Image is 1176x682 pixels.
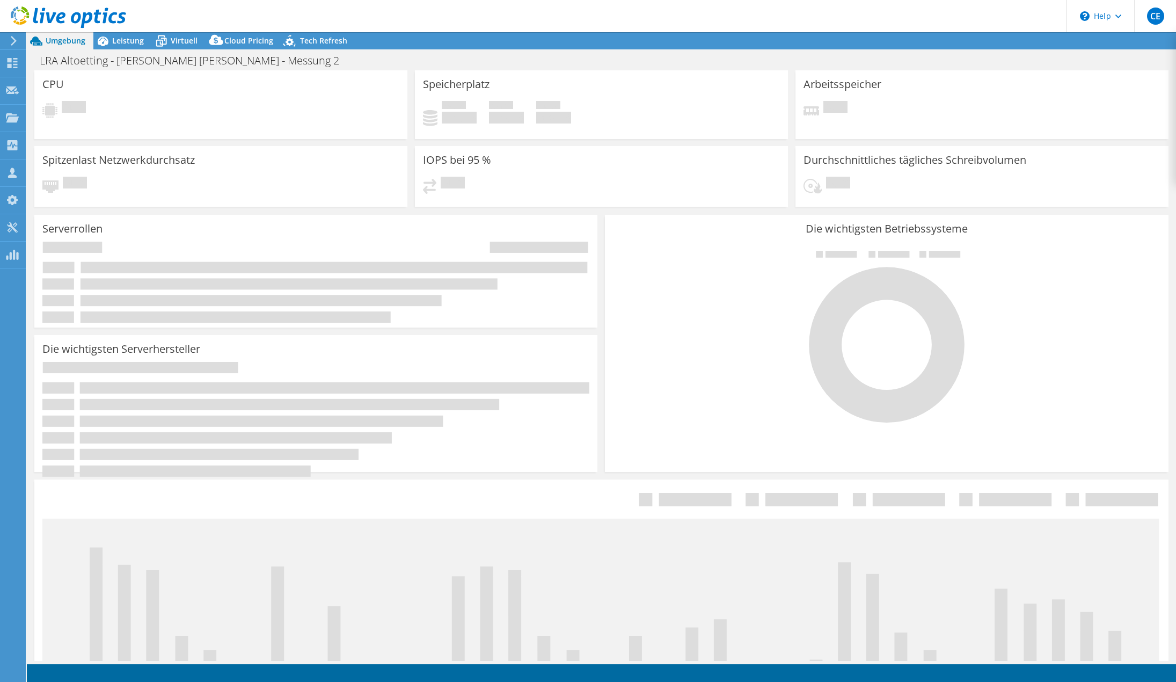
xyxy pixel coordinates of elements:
[1080,11,1090,21] svg: \n
[224,35,273,46] span: Cloud Pricing
[804,78,881,90] h3: Arbeitsspeicher
[489,101,513,112] span: Verfügbar
[300,35,347,46] span: Tech Refresh
[442,101,466,112] span: Belegt
[42,223,103,235] h3: Serverrollen
[63,177,87,191] span: Ausstehend
[62,101,86,115] span: Ausstehend
[46,35,85,46] span: Umgebung
[42,154,195,166] h3: Spitzenlast Netzwerkdurchsatz
[1147,8,1164,25] span: CE
[171,35,198,46] span: Virtuell
[442,112,477,124] h4: 0 GiB
[112,35,144,46] span: Leistung
[613,223,1160,235] h3: Die wichtigsten Betriebssysteme
[423,154,491,166] h3: IOPS bei 95 %
[823,101,848,115] span: Ausstehend
[423,78,490,90] h3: Speicherplatz
[536,101,560,112] span: Insgesamt
[441,177,465,191] span: Ausstehend
[536,112,571,124] h4: 0 GiB
[804,154,1026,166] h3: Durchschnittliches tägliches Schreibvolumen
[826,177,850,191] span: Ausstehend
[42,78,64,90] h3: CPU
[42,343,200,355] h3: Die wichtigsten Serverhersteller
[35,55,356,67] h1: LRA Altoetting - [PERSON_NAME] [PERSON_NAME] - Messung 2
[489,112,524,124] h4: 0 GiB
